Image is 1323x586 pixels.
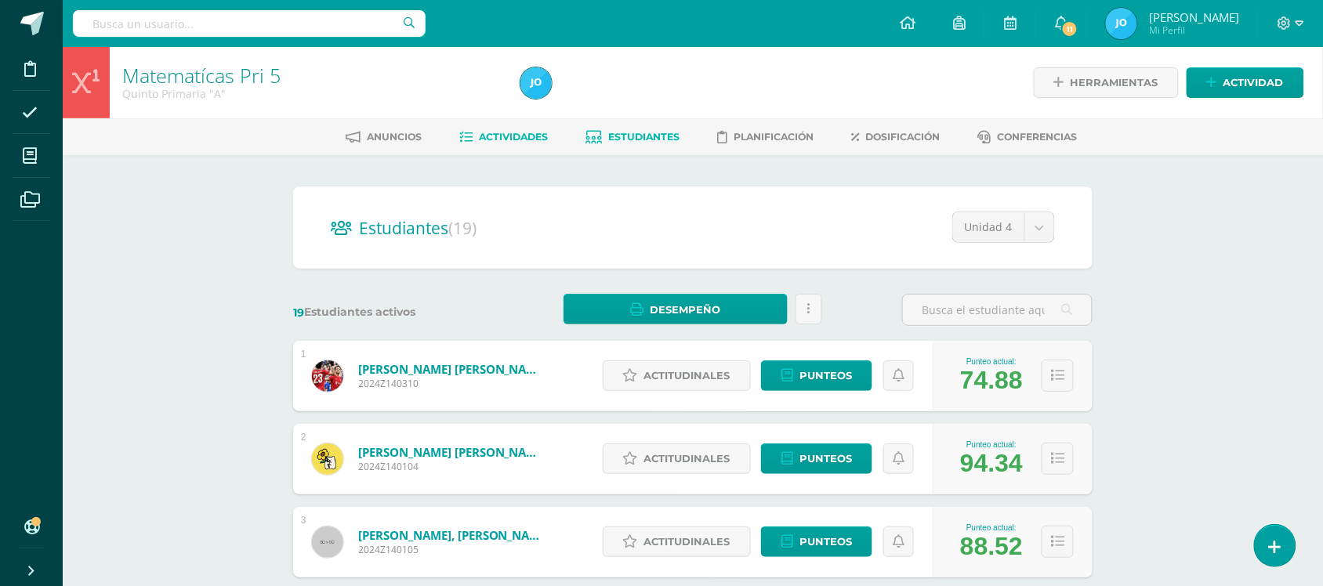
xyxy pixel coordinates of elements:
a: Dosificación [852,125,941,150]
span: 11 [1061,20,1078,38]
div: 1 [301,349,306,360]
img: 0c5511dc06ee6ae7c7da3ebbca606f85.png [1106,8,1137,39]
span: Unidad 4 [965,212,1013,242]
span: Actitudinales [644,361,730,390]
div: Quinto Primaria 'A' [122,86,502,101]
a: Punteos [761,443,872,474]
span: Actividad [1223,68,1284,97]
a: Desempeño [564,294,787,324]
span: Actitudinales [644,527,730,556]
div: Punteo actual: [960,357,1023,366]
span: Conferencias [998,131,1078,143]
img: e84f17fe0de8d16d5fefceeb26b71afe.png [312,443,343,475]
span: Planificación [734,131,814,143]
a: [PERSON_NAME] [PERSON_NAME] [358,361,546,377]
a: Estudiantes [586,125,680,150]
span: [PERSON_NAME] [1149,9,1239,25]
a: Anuncios [346,125,422,150]
span: Dosificación [866,131,941,143]
span: 19 [293,306,304,320]
a: Herramientas [1034,67,1179,98]
a: [PERSON_NAME], [PERSON_NAME] [358,527,546,543]
span: Herramientas [1071,68,1158,97]
span: Estudiantes [359,217,477,239]
span: Punteos [799,527,852,556]
a: Conferencias [978,125,1078,150]
a: Actividad [1187,67,1304,98]
img: 2cd85c9612ed476b77fb2a2547e33262.png [312,360,343,392]
input: Busca el estudiante aquí... [903,295,1092,325]
span: (19) [448,217,477,239]
span: 2024Z140104 [358,460,546,473]
div: 94.34 [960,449,1023,478]
div: 2 [301,432,306,443]
div: 74.88 [960,366,1023,395]
input: Busca un usuario... [73,10,426,37]
span: Actitudinales [644,444,730,473]
span: Estudiantes [609,131,680,143]
a: Planificación [718,125,814,150]
a: Matematícas Pri 5 [122,62,281,89]
div: Punteo actual: [960,440,1023,449]
span: Punteos [799,444,852,473]
a: Actitudinales [603,443,751,474]
a: Unidad 4 [953,212,1054,242]
h1: Matematícas Pri 5 [122,64,502,86]
label: Estudiantes activos [293,305,484,320]
div: 88.52 [960,532,1023,561]
span: Punteos [799,361,852,390]
a: [PERSON_NAME] [PERSON_NAME] [358,444,546,460]
img: 60x60 [312,526,343,558]
span: 2024Z140105 [358,543,546,556]
span: Desempeño [650,295,720,324]
a: Actitudinales [603,526,751,557]
a: Punteos [761,526,872,557]
span: Anuncios [368,131,422,143]
a: Punteos [761,360,872,391]
span: 2024Z140310 [358,377,546,390]
img: 0c5511dc06ee6ae7c7da3ebbca606f85.png [520,67,552,99]
span: Actividades [480,131,549,143]
div: 3 [301,515,306,526]
span: Mi Perfil [1149,24,1239,37]
div: Punteo actual: [960,523,1023,532]
a: Actitudinales [603,360,751,391]
a: Actividades [460,125,549,150]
